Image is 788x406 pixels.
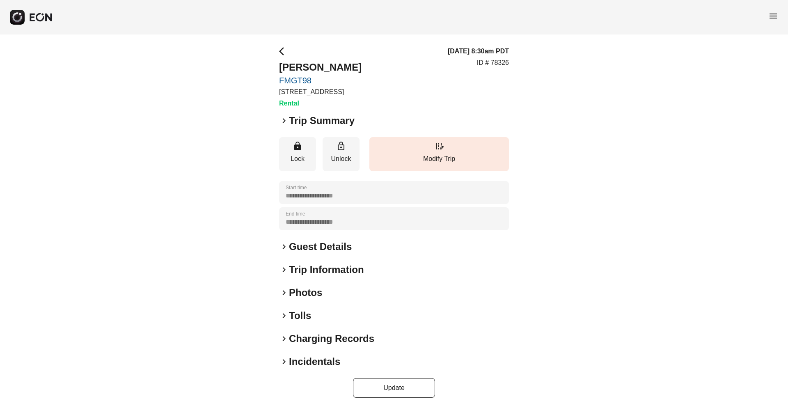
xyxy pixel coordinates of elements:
h2: Guest Details [289,240,352,253]
span: lock_open [336,141,346,151]
p: Modify Trip [373,154,505,164]
h3: Rental [279,99,362,108]
span: keyboard_arrow_right [279,357,289,367]
span: lock [293,141,302,151]
span: keyboard_arrow_right [279,242,289,252]
span: keyboard_arrow_right [279,288,289,298]
h2: Tolls [289,309,311,322]
h2: Photos [289,286,322,299]
h2: [PERSON_NAME] [279,61,362,74]
button: Unlock [323,137,360,171]
span: edit_road [434,141,444,151]
span: keyboard_arrow_right [279,116,289,126]
h2: Trip Summary [289,114,355,127]
button: Update [353,378,435,398]
h2: Incidentals [289,355,340,368]
span: arrow_back_ios [279,46,289,56]
button: Lock [279,137,316,171]
h3: [DATE] 8:30am PDT [448,46,509,56]
span: keyboard_arrow_right [279,311,289,321]
h2: Charging Records [289,332,374,345]
p: Lock [283,154,312,164]
p: ID # 78326 [477,58,509,68]
span: menu [768,11,778,21]
span: keyboard_arrow_right [279,334,289,344]
button: Modify Trip [369,137,509,171]
p: [STREET_ADDRESS] [279,87,362,97]
span: keyboard_arrow_right [279,265,289,275]
h2: Trip Information [289,263,364,276]
a: FMGT98 [279,76,362,85]
p: Unlock [327,154,355,164]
